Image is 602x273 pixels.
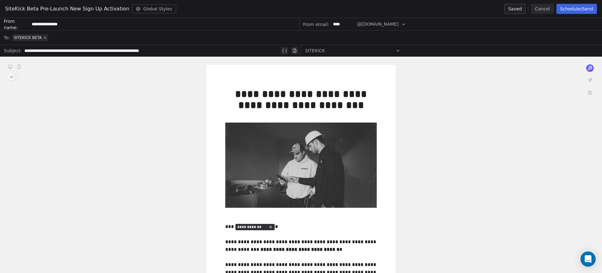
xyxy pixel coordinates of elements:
[132,4,176,13] button: Global Styles
[504,4,526,14] button: Saved
[303,21,329,28] span: From email:
[4,35,10,41] span: To:
[4,48,22,56] span: Subject:
[531,4,554,14] button: Cancel
[357,21,399,28] span: @[DOMAIN_NAME]
[305,48,325,54] span: SITEKICK
[5,5,129,13] span: SiteKick Beta Pre-Launch New Sign Up Activation
[556,4,597,14] button: Schedule/Send
[4,18,29,31] span: From name:
[580,251,596,267] div: Open Intercom Messenger
[14,35,42,40] span: SITEKICK BETA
